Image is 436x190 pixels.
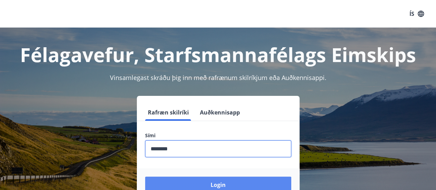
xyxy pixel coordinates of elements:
[145,132,291,139] label: Sími
[110,73,326,82] span: Vinsamlegast skráðu þig inn með rafrænum skilríkjum eða Auðkennisappi.
[8,41,428,68] h1: Félagavefur, Starfsmannafélags Eimskips
[145,104,192,121] button: Rafræn skilríki
[406,8,428,20] button: ÍS
[197,104,243,121] button: Auðkennisapp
